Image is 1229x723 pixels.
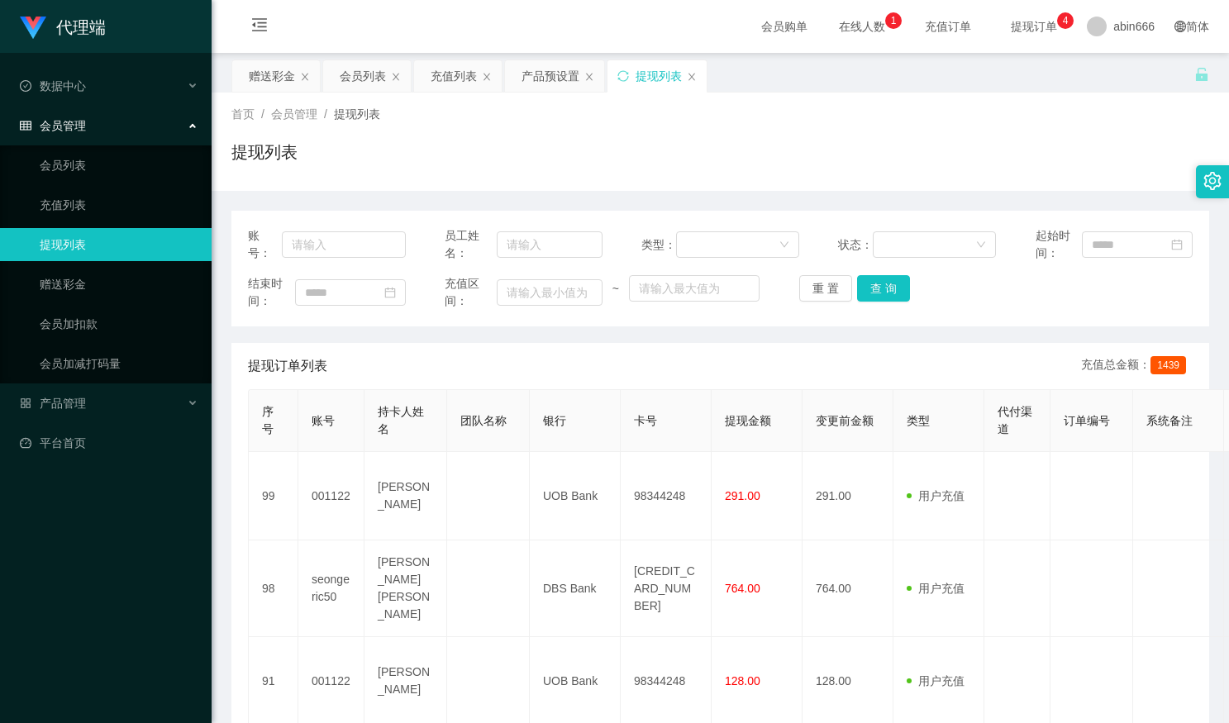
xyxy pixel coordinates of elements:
span: 充值区间： [445,275,496,310]
span: 系统备注 [1146,414,1193,427]
span: 用户充值 [907,489,965,502]
div: 会员列表 [340,60,386,92]
td: 291.00 [803,452,893,540]
td: [PERSON_NAME] [PERSON_NAME] [364,540,447,637]
p: 1 [891,12,897,29]
input: 请输入最小值为 [497,279,603,306]
td: seongeric50 [298,540,364,637]
input: 请输入最大值为 [629,275,760,302]
i: 图标: close [584,72,594,82]
span: 会员管理 [20,119,86,132]
sup: 1 [885,12,902,29]
div: 产品预设置 [522,60,579,92]
input: 请输入 [497,231,603,258]
span: / [261,107,264,121]
p: 4 [1063,12,1069,29]
i: 图标: down [976,240,986,251]
i: 图标: down [779,240,789,251]
td: 98344248 [621,452,712,540]
h1: 代理端 [56,1,106,54]
span: 员工姓名： [445,227,496,262]
span: ~ [603,280,629,297]
input: 请输入 [282,231,406,258]
button: 重 置 [799,275,852,302]
td: [PERSON_NAME] [364,452,447,540]
a: 会员加扣款 [40,307,198,340]
div: 提现列表 [636,60,682,92]
button: 查 询 [857,275,910,302]
img: logo.9652507e.png [20,17,46,40]
div: 充值列表 [431,60,477,92]
span: 银行 [543,414,566,427]
a: 赠送彩金 [40,268,198,301]
span: 持卡人姓名 [378,405,424,435]
i: 图标: close [300,72,310,82]
a: 会员加减打码量 [40,347,198,380]
span: 产品管理 [20,397,86,410]
i: 图标: unlock [1194,67,1209,82]
span: 起始时间： [1036,227,1083,262]
span: 序号 [262,405,274,435]
span: 在线人数 [831,21,893,32]
td: 001122 [298,452,364,540]
span: 账号： [248,227,282,262]
span: 会员管理 [271,107,317,121]
i: 图标: global [1174,21,1186,32]
span: 1439 [1150,356,1186,374]
span: 团队名称 [460,414,507,427]
i: 图标: close [391,72,401,82]
td: DBS Bank [530,540,621,637]
td: 764.00 [803,540,893,637]
span: 账号 [312,414,335,427]
span: 数据中心 [20,79,86,93]
span: 291.00 [725,489,760,502]
span: 764.00 [725,582,760,595]
span: 首页 [231,107,255,121]
span: 128.00 [725,674,760,687]
span: 状态： [838,236,873,254]
span: 提现金额 [725,414,771,427]
div: 赠送彩金 [249,60,295,92]
i: 图标: check-circle-o [20,80,31,92]
h1: 提现列表 [231,140,298,164]
span: 充值订单 [917,21,979,32]
a: 图标: dashboard平台首页 [20,426,198,459]
span: 卡号 [634,414,657,427]
span: 结束时间： [248,275,295,310]
a: 提现列表 [40,228,198,261]
a: 充值列表 [40,188,198,221]
span: 提现订单列表 [248,356,327,376]
i: 图标: close [687,72,697,82]
div: 充值总金额： [1081,356,1193,376]
span: 代付渠道 [998,405,1032,435]
span: 类型 [907,414,930,427]
sup: 4 [1057,12,1074,29]
span: 订单编号 [1064,414,1110,427]
i: 图标: appstore-o [20,397,31,409]
a: 会员列表 [40,149,198,182]
td: [CREDIT_CARD_NUMBER] [621,540,712,637]
span: 提现列表 [334,107,380,121]
i: 图标: calendar [384,287,396,298]
span: 提现订单 [1003,21,1065,32]
i: 图标: close [482,72,492,82]
i: 图标: setting [1203,172,1222,190]
span: 用户充值 [907,674,965,687]
i: 图标: menu-fold [231,1,288,54]
i: 图标: calendar [1171,239,1183,250]
i: 图标: table [20,120,31,131]
td: 98 [249,540,298,637]
a: 代理端 [20,20,106,33]
td: UOB Bank [530,452,621,540]
span: 用户充值 [907,582,965,595]
span: 变更前金额 [816,414,874,427]
span: / [324,107,327,121]
i: 图标: sync [617,70,629,82]
td: 99 [249,452,298,540]
span: 类型： [641,236,676,254]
